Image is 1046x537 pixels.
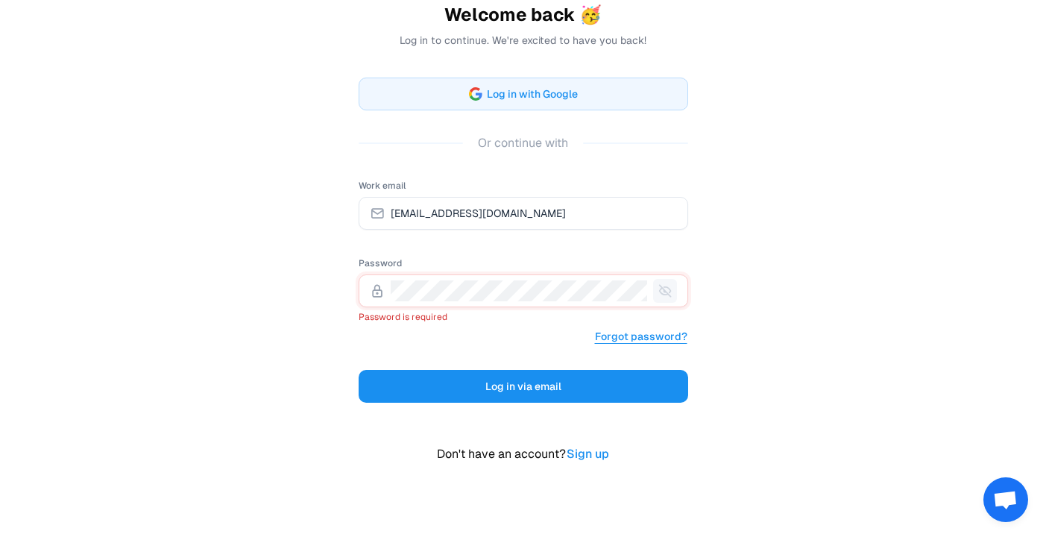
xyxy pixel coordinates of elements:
button: Log in via email [359,370,688,403]
span: Or continue with [463,134,583,152]
p: Log in to continue. We're excited to have you back! [359,33,688,48]
span: Log in via email [485,377,561,395]
a: Forgot password? [594,327,688,346]
div: Open chat [983,477,1028,522]
a: Sign up [566,445,610,464]
span: Log in with Google [487,85,578,103]
input: john@acme.com [391,203,677,224]
label: Work email [359,180,406,192]
p: Don't have an account? [359,445,688,464]
button: Log in with Google [359,78,688,110]
p: Password is required [359,310,688,324]
h1: Welcome back 🥳 [359,3,688,27]
label: Password [359,257,402,269]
